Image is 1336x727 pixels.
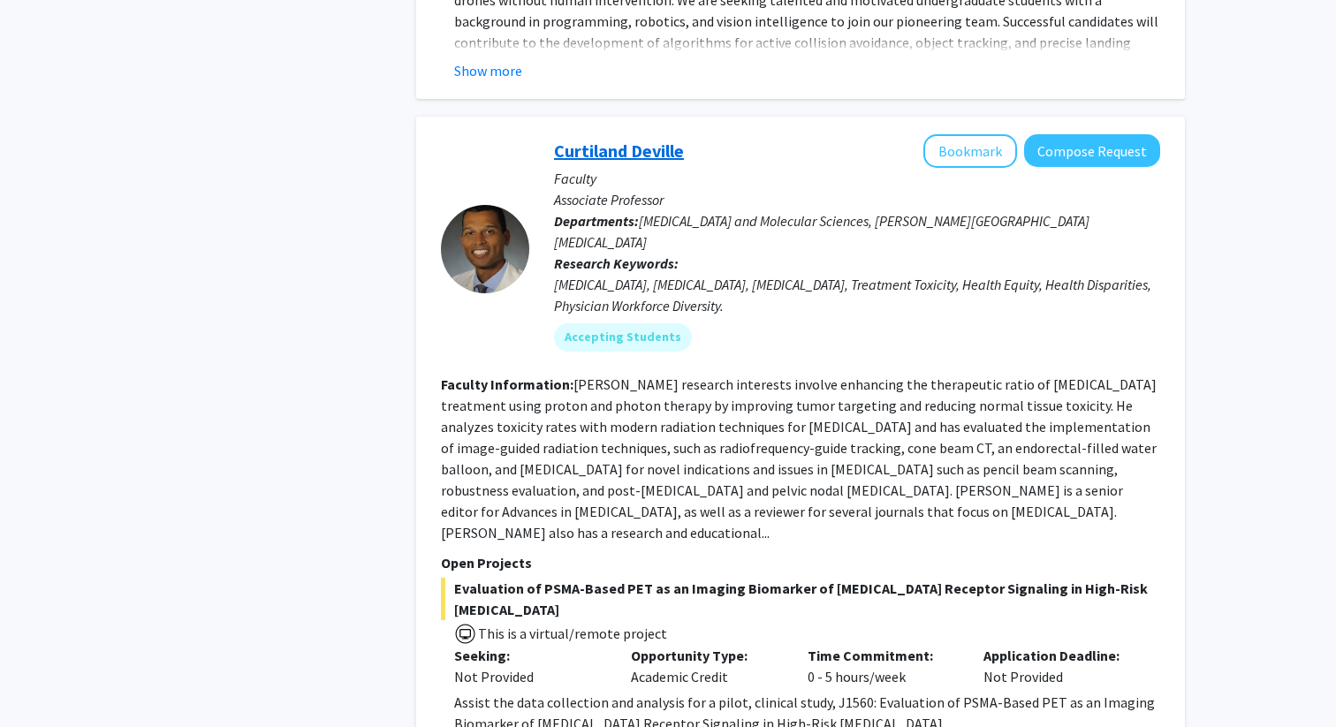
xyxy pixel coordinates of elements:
button: Add Curtiland Deville to Bookmarks [923,134,1017,168]
div: 0 - 5 hours/week [794,645,971,687]
p: Application Deadline: [983,645,1134,666]
a: Curtiland Deville [554,140,684,162]
button: Compose Request to Curtiland Deville [1024,134,1160,167]
b: Research Keywords: [554,254,679,272]
p: Faculty [554,168,1160,189]
mat-chip: Accepting Students [554,323,692,352]
span: This is a virtual/remote project [476,625,667,642]
div: Not Provided [970,645,1147,687]
iframe: Chat [13,647,75,714]
div: [MEDICAL_DATA], [MEDICAL_DATA], [MEDICAL_DATA], Treatment Toxicity, Health Equity, Health Dispari... [554,274,1160,316]
p: Time Commitment: [808,645,958,666]
b: Departments: [554,212,639,230]
div: Academic Credit [618,645,794,687]
p: Open Projects [441,552,1160,573]
p: Opportunity Type: [631,645,781,666]
div: Not Provided [454,666,604,687]
p: Seeking: [454,645,604,666]
fg-read-more: [PERSON_NAME] research interests involve enhancing the therapeutic ratio of [MEDICAL_DATA] treatm... [441,375,1157,541]
b: Faculty Information: [441,375,573,393]
span: [MEDICAL_DATA] and Molecular Sciences, [PERSON_NAME][GEOGRAPHIC_DATA][MEDICAL_DATA] [554,212,1089,251]
button: Show more [454,60,522,81]
p: Associate Professor [554,189,1160,210]
span: Evaluation of PSMA-Based PET as an Imaging Biomarker of [MEDICAL_DATA] Receptor Signaling in High... [441,578,1160,620]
